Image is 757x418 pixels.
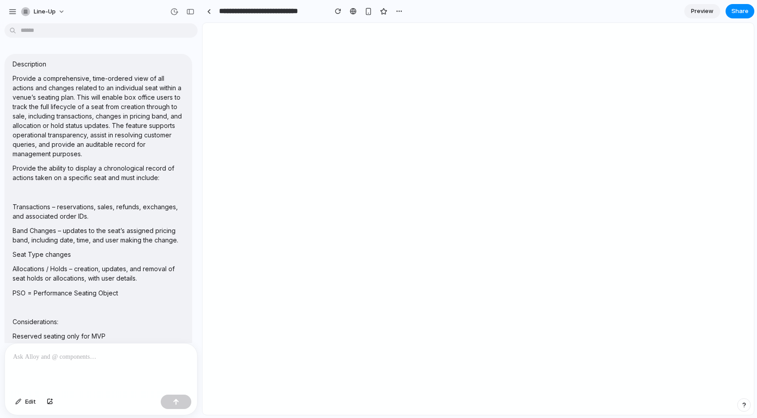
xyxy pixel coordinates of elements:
[13,331,184,341] p: Reserved seating only for MVP
[13,163,184,182] p: Provide the ability to display a chronological record of actions taken on a specific seat and mus...
[726,4,754,18] button: Share
[25,397,36,406] span: Edit
[13,250,184,259] p: Seat Type changes
[13,74,184,158] p: Provide a comprehensive, time-ordered view of all actions and changes related to an individual se...
[13,59,184,69] p: Description
[13,264,184,283] p: Allocations / Holds – creation, updates, and removal of seat holds or allocations, with user deta...
[684,4,720,18] a: Preview
[731,7,748,16] span: Share
[11,395,40,409] button: Edit
[691,7,713,16] span: Preview
[13,202,184,221] p: Transactions – reservations, sales, refunds, exchanges, and associated order IDs.
[13,288,184,298] p: PSO = Performance Seating Object
[34,7,56,16] span: Line-Up
[13,226,184,245] p: Band Changes – updates to the seat’s assigned pricing band, including date, time, and user making...
[13,317,184,326] p: Considerations:
[18,4,70,19] button: Line-Up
